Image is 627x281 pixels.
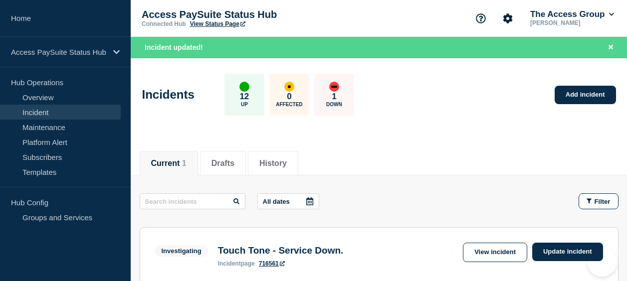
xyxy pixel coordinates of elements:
button: Account settings [497,8,518,29]
button: Drafts [211,159,234,168]
p: Connected Hub [142,20,186,27]
p: Down [326,102,342,107]
h3: Touch Tone - Service Down. [218,245,344,256]
p: page [218,260,255,267]
p: All dates [263,198,290,205]
button: All dates [257,193,319,209]
button: Close banner [605,42,617,53]
a: Update incident [532,243,603,261]
span: Filter [595,198,611,205]
p: Access PaySuite Status Hub [142,9,341,20]
button: History [259,159,287,168]
p: 1 [332,92,336,102]
a: View incident [463,243,527,262]
p: Affected [276,102,302,107]
button: The Access Group [528,9,616,19]
button: Current 1 [151,159,187,168]
a: Add incident [555,86,616,104]
span: Investigating [155,245,208,257]
input: Search incidents [140,193,245,209]
span: Incident updated! [145,43,203,51]
span: 1 [182,159,187,167]
p: Up [241,102,248,107]
a: 716561 [259,260,285,267]
button: Support [470,8,491,29]
p: [PERSON_NAME] [528,19,616,26]
span: incident [218,260,241,267]
iframe: Help Scout Beacon - Open [587,247,617,277]
p: Access PaySuite Status Hub [11,48,107,56]
a: View Status Page [190,20,245,27]
div: up [239,82,249,92]
div: down [329,82,339,92]
button: Filter [579,193,619,209]
h1: Incidents [142,88,195,102]
p: 12 [239,92,249,102]
p: 0 [287,92,291,102]
div: affected [284,82,294,92]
